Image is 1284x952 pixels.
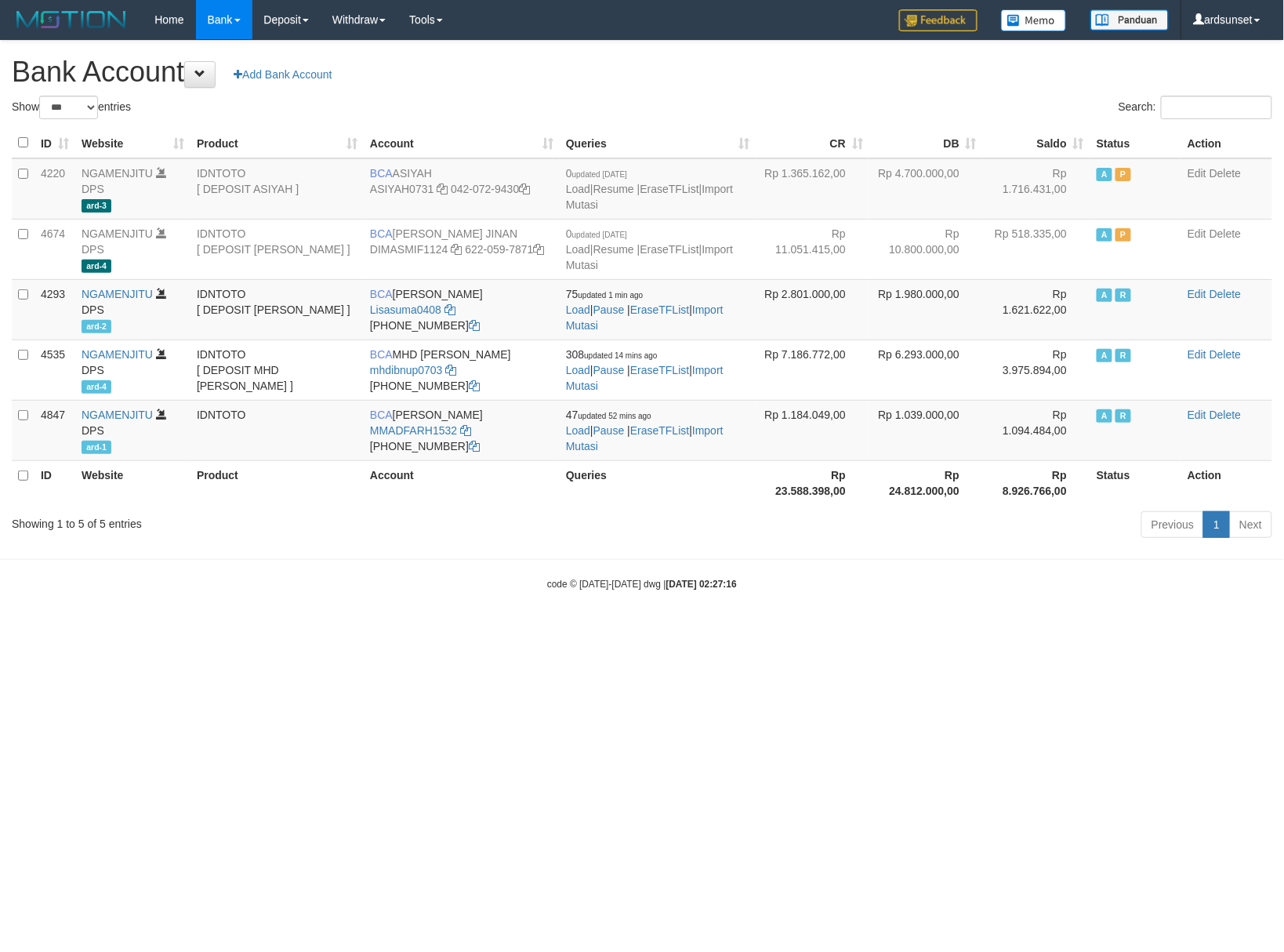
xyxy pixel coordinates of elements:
[12,510,524,532] div: Showing 1 to 5 of 5 entries
[983,279,1090,340] td: Rp 1.621.622,00
[364,340,560,400] td: MHD [PERSON_NAME] [PHONE_NUMBER]
[983,128,1090,158] th: Saldo: activate to sort column ascending
[370,364,443,376] a: mhdibnup0703
[75,158,190,220] td: DPS
[364,279,560,340] td: [PERSON_NAME] [PHONE_NUMBER]
[593,364,625,376] a: Pause
[983,158,1090,220] td: Rp 1.716.431,00
[370,303,441,316] a: Lisasuma0408
[572,170,627,179] span: updated [DATE]
[593,303,625,316] a: Pause
[364,219,560,279] td: [PERSON_NAME] JINAN 622-059-7871
[572,231,627,239] span: updated [DATE]
[364,158,560,220] td: ASIYAH 042-072-9430
[566,288,643,300] span: 75
[39,96,98,119] select: Showentries
[1090,128,1181,158] th: Status
[34,460,75,505] th: ID
[370,243,448,256] a: DIMASMIF1124
[1181,128,1272,158] th: Action
[444,303,455,316] a: Copy Lisasuma0408 to clipboard
[869,400,983,460] td: Rp 1.039.000,00
[1115,349,1131,362] span: Running
[82,199,111,213] span: ard-3
[566,167,627,180] span: 0
[566,424,724,452] a: Import Mutasi
[223,61,342,88] a: Add Bank Account
[75,400,190,460] td: DPS
[34,400,75,460] td: 4847
[82,380,111,394] span: ard-4
[82,227,153,240] a: NGAMENJITU
[1210,288,1241,300] a: Delete
[1115,228,1131,242] span: Paused
[630,364,689,376] a: EraseTFList
[34,279,75,340] td: 4293
[593,424,625,437] a: Pause
[370,183,433,195] a: ASIYAH0731
[756,279,869,340] td: Rp 2.801.000,00
[1188,409,1206,421] a: Edit
[756,128,869,158] th: CR: activate to sort column ascending
[566,227,627,240] span: 0
[75,340,190,400] td: DPS
[12,56,1272,88] h1: Bank Account
[1210,409,1241,421] a: Delete
[1115,409,1131,423] span: Running
[756,340,869,400] td: Rp 7.186.772,00
[566,348,658,361] span: 308
[566,288,724,332] span: | | |
[469,319,480,332] a: Copy 6127014479 to clipboard
[75,279,190,340] td: DPS
[12,8,131,31] img: MOTION_logo.png
[547,579,737,590] small: code © [DATE]-[DATE] dwg |
[566,303,724,332] a: Import Mutasi
[640,183,698,195] a: EraseTFList
[630,303,689,316] a: EraseTFList
[534,243,545,256] a: Copy 6220597871 to clipboard
[1001,9,1067,31] img: Button%20Memo.svg
[1188,167,1206,180] a: Edit
[566,409,724,452] span: | | |
[1161,96,1272,119] input: Search:
[190,128,364,158] th: Product: activate to sort column ascending
[1181,460,1272,505] th: Action
[469,380,480,392] a: Copy 6127021742 to clipboard
[593,183,634,195] a: Resume
[370,348,393,361] span: BCA
[640,243,698,256] a: EraseTFList
[75,460,190,505] th: Website
[82,409,153,421] a: NGAMENJITU
[75,128,190,158] th: Website: activate to sort column ascending
[1188,227,1206,240] a: Edit
[566,243,590,256] a: Load
[566,167,733,211] span: | | |
[566,183,733,211] a: Import Mutasi
[566,364,724,392] a: Import Mutasi
[190,158,364,220] td: IDNTOTO [ DEPOSIT ASIYAH ]
[437,183,448,195] a: Copy ASIYAH0731 to clipboard
[566,183,590,195] a: Load
[34,219,75,279] td: 4674
[12,96,131,119] label: Show entries
[566,409,651,421] span: 47
[1119,96,1272,119] label: Search:
[1188,348,1206,361] a: Edit
[460,424,471,437] a: Copy MMADFARH1532 to clipboard
[983,460,1090,505] th: Rp 8.926.766,00
[983,219,1090,279] td: Rp 518.335,00
[82,441,111,454] span: ard-1
[869,460,983,505] th: Rp 24.812.000,00
[34,340,75,400] td: 4535
[584,351,657,360] span: updated 14 mins ago
[370,424,457,437] a: MMADFARH1532
[1097,289,1112,302] span: Active
[82,167,153,180] a: NGAMENJITU
[519,183,530,195] a: Copy 0420729430 to clipboard
[82,320,111,333] span: ard-2
[370,409,393,421] span: BCA
[566,348,724,392] span: | | |
[1203,511,1230,538] a: 1
[1090,9,1169,31] img: panduan.png
[82,260,111,273] span: ard-4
